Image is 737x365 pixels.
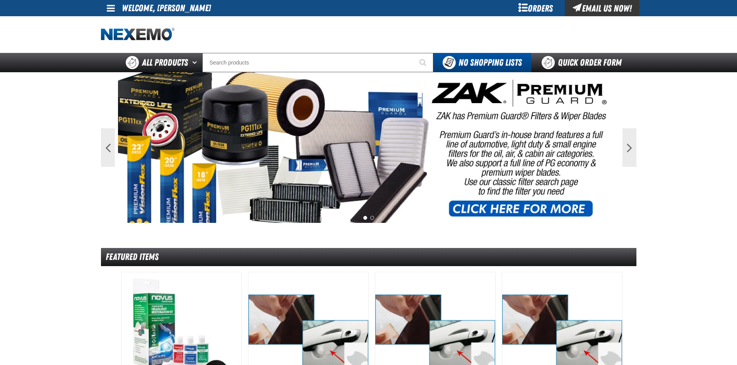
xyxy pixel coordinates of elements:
[118,72,619,223] img: PG Filters & Wipers
[458,57,522,68] span: No Shopping Lists
[363,216,367,220] button: 1 of 2
[531,53,636,72] a: Quick Order Form
[101,28,174,41] img: Nexemo logo
[101,248,636,266] div: Featured Items
[414,53,433,72] button: Start Searching
[190,53,202,72] button: Open All Products pages
[202,53,433,72] input: Search
[142,56,188,70] span: All Products
[622,128,636,167] button: Next
[370,216,374,220] button: 2 of 2
[101,128,115,167] button: Previous
[433,53,531,72] button: You do not have available Shopping Lists. Open to Create a New List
